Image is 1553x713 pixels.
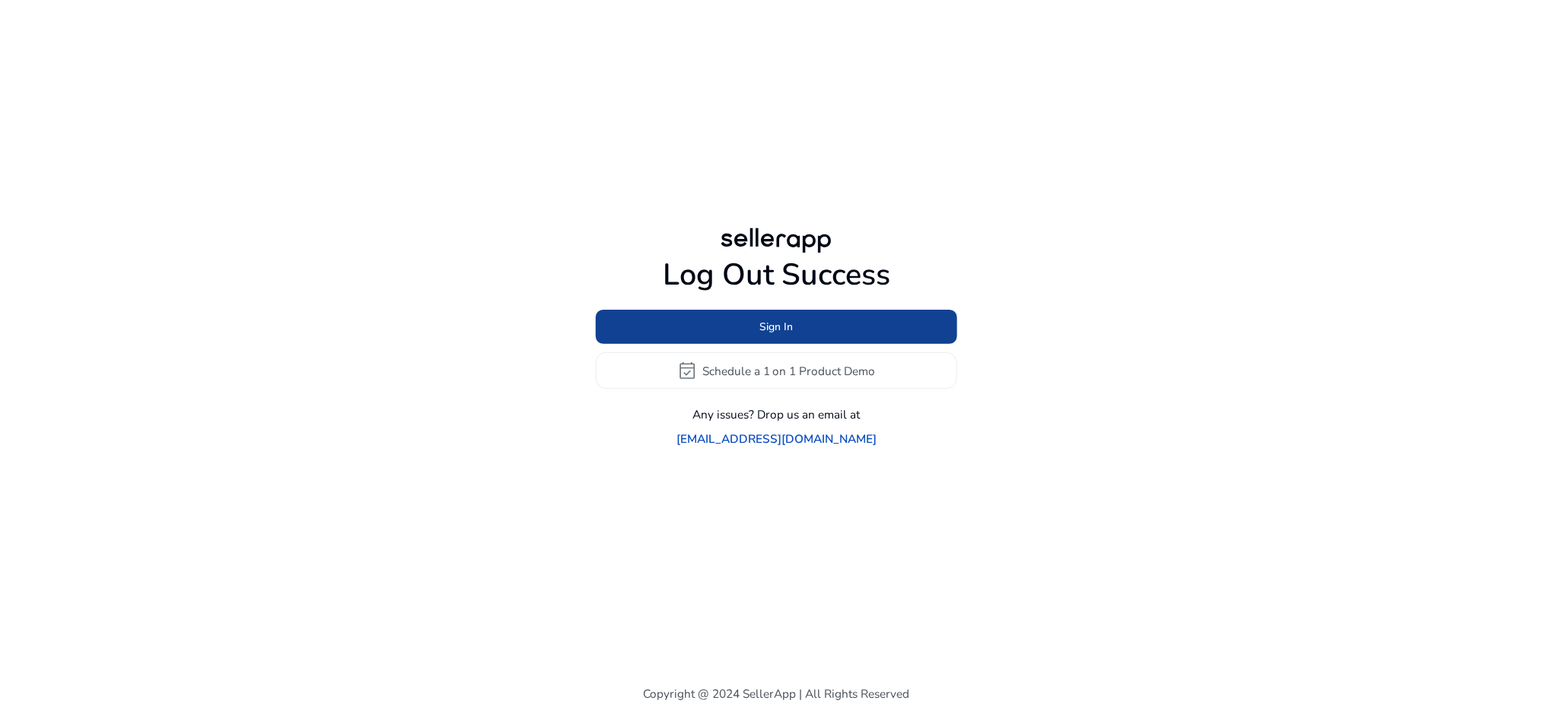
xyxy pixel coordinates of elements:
button: event_availableSchedule a 1 on 1 Product Demo [596,352,957,389]
span: Sign In [760,319,794,335]
h1: Log Out Success [596,257,957,294]
span: event_available [677,361,697,380]
p: Any issues? Drop us an email at [693,406,861,423]
button: Sign In [596,310,957,344]
a: [EMAIL_ADDRESS][DOMAIN_NAME] [676,430,877,447]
